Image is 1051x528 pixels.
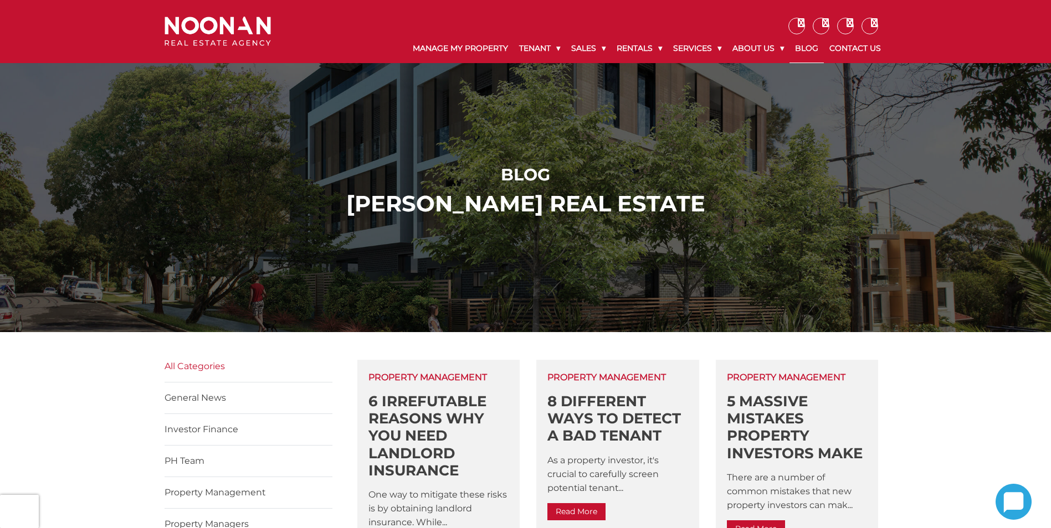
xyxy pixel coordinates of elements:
a: All Categories [165,361,225,371]
h2: 5 Massive Mistakes Property Investors Make [727,393,867,462]
h2: 8 Different Ways to Detect a Bad Tenant [547,393,688,445]
a: General News [165,392,226,403]
span: There are a number of common mistakes that new property investors can mak... [727,472,853,510]
a: Rentals [611,34,668,63]
a: About Us [727,34,789,63]
a: Sales [566,34,611,63]
img: Noonan Real Estate Agency [165,17,271,46]
span: Property Management [727,371,845,384]
h2: [PERSON_NAME] ReaL Estate [167,190,884,217]
a: Services [668,34,727,63]
a: PH Team [165,455,204,466]
a: Blog [789,34,824,63]
a: Contact Us [824,34,886,63]
span: Property Management [368,371,487,384]
a: Investor Finance [165,424,238,434]
a: Property Management [165,487,265,498]
span: As a property investor, it's crucial to carefully screen potential tenant... [547,455,659,493]
a: Tenant [514,34,566,63]
h2: 6 Irrefutable Reasons Why You Need Landlord Insurance [368,393,509,479]
span: Property Management [547,371,666,384]
a: Read More [547,503,606,520]
h1: Blog [167,165,884,185]
span: One way to mitigate these risks is by obtaining landlord insurance. While... [368,489,507,527]
a: Manage My Property [407,34,514,63]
